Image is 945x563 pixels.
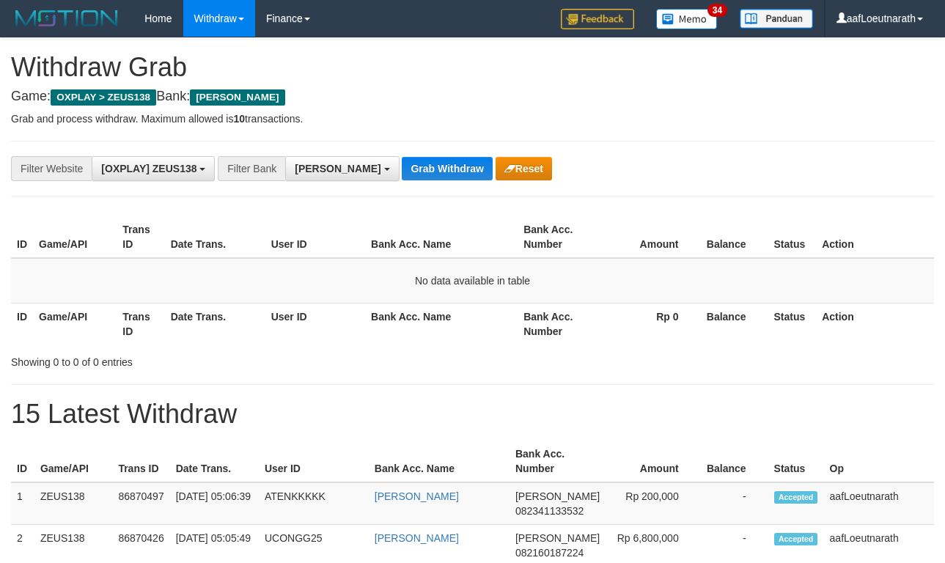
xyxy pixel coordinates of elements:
[34,482,113,525] td: ZEUS138
[33,216,117,258] th: Game/API
[259,482,369,525] td: ATENKKKKK
[11,441,34,482] th: ID
[117,303,164,345] th: Trans ID
[768,303,816,345] th: Status
[101,163,196,174] span: [OXPLAY] ZEUS138
[515,547,584,559] span: Copy 082160187224 to clipboard
[285,156,399,181] button: [PERSON_NAME]
[170,482,259,525] td: [DATE] 05:06:39
[259,441,369,482] th: User ID
[11,400,934,429] h1: 15 Latest Withdraw
[265,303,365,345] th: User ID
[701,482,768,525] td: -
[365,216,518,258] th: Bank Acc. Name
[218,156,285,181] div: Filter Bank
[824,441,934,482] th: Op
[768,216,816,258] th: Status
[11,258,934,303] td: No data available in table
[165,216,265,258] th: Date Trans.
[92,156,215,181] button: [OXPLAY] ZEUS138
[170,441,259,482] th: Date Trans.
[816,216,934,258] th: Action
[190,89,284,106] span: [PERSON_NAME]
[774,491,818,504] span: Accepted
[365,303,518,345] th: Bank Acc. Name
[824,482,934,525] td: aafLoeutnarath
[402,157,492,180] button: Grab Withdraw
[11,7,122,29] img: MOTION_logo.png
[11,216,33,258] th: ID
[816,303,934,345] th: Action
[295,163,380,174] span: [PERSON_NAME]
[701,303,768,345] th: Balance
[515,532,600,544] span: [PERSON_NAME]
[11,111,934,126] p: Grab and process withdraw. Maximum allowed is transactions.
[34,441,113,482] th: Game/API
[701,441,768,482] th: Balance
[606,482,701,525] td: Rp 200,000
[11,349,383,369] div: Showing 0 to 0 of 0 entries
[11,482,34,525] td: 1
[740,9,813,29] img: panduan.png
[701,216,768,258] th: Balance
[33,303,117,345] th: Game/API
[112,441,169,482] th: Trans ID
[233,113,245,125] strong: 10
[518,216,601,258] th: Bank Acc. Number
[518,303,601,345] th: Bank Acc. Number
[11,303,33,345] th: ID
[117,216,164,258] th: Trans ID
[369,441,510,482] th: Bank Acc. Name
[707,4,727,17] span: 34
[11,89,934,104] h4: Game: Bank:
[774,533,818,545] span: Accepted
[601,216,701,258] th: Amount
[11,53,934,82] h1: Withdraw Grab
[768,441,824,482] th: Status
[165,303,265,345] th: Date Trans.
[656,9,718,29] img: Button%20Memo.svg
[265,216,365,258] th: User ID
[496,157,552,180] button: Reset
[601,303,701,345] th: Rp 0
[51,89,156,106] span: OXPLAY > ZEUS138
[561,9,634,29] img: Feedback.jpg
[515,505,584,517] span: Copy 082341133532 to clipboard
[375,490,459,502] a: [PERSON_NAME]
[11,156,92,181] div: Filter Website
[510,441,606,482] th: Bank Acc. Number
[606,441,701,482] th: Amount
[112,482,169,525] td: 86870497
[375,532,459,544] a: [PERSON_NAME]
[515,490,600,502] span: [PERSON_NAME]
